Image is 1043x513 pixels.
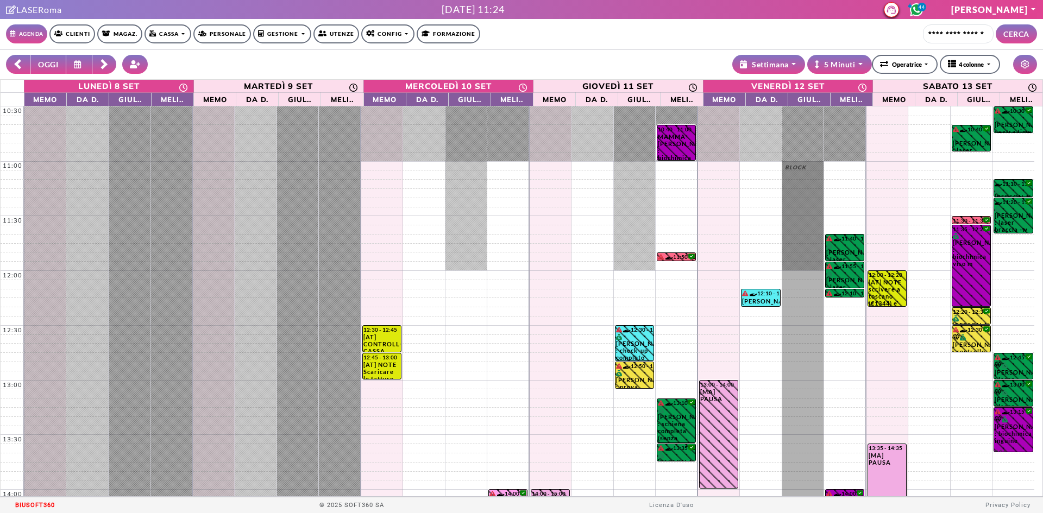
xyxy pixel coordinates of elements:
[239,94,275,104] span: Da D.
[995,187,1003,193] i: PAGATO
[995,382,1001,387] i: Il cliente ha degli insoluti
[197,94,233,104] span: Memo
[536,94,573,104] span: Memo
[78,81,140,91] div: lunedì 8 set
[363,326,400,333] div: 12:30 - 12:45
[363,361,400,379] div: [AT] NOTE Scaricare le fatture estere di meta e indeed e inviarle a trincia
[751,81,825,91] div: venerdì 12 set
[281,94,318,104] span: Giul..
[533,80,703,92] a: 11 settembre 2025
[953,327,959,332] i: Il cliente ha degli insoluti
[869,452,906,466] div: [MA] PAUSA
[1,217,24,224] div: 11:30
[658,254,664,259] i: Il cliente ha degli insoluti
[616,370,654,388] div: [PERSON_NAME] : prova impulso
[995,416,1002,423] i: Categoria cliente: Diamante
[616,363,622,369] i: Il cliente ha degli insoluti
[361,24,414,43] a: Config
[953,217,991,223] div: 11:30 - 11:35
[193,24,251,43] a: Personale
[826,270,863,288] div: [PERSON_NAME] : laser cosce
[24,80,194,92] a: 8 settembre 2025
[873,80,1042,92] a: 13 settembre 2025
[740,59,789,70] div: Settimana
[918,94,954,104] span: Da D.
[658,452,695,461] div: [PERSON_NAME] : orecchie
[489,491,495,496] i: Il cliente ha degli insoluti
[649,502,694,509] a: Licenza D'uso
[616,327,622,332] i: Il cliente ha degli insoluti
[785,164,821,174] div: BLOCK
[6,24,47,43] a: Agenda
[995,381,1032,388] div: 13:00 - 13:15
[144,24,191,43] a: Cassa
[582,81,654,91] div: giovedì 11 set
[324,94,360,104] span: Meli..
[616,334,654,360] div: [PERSON_NAME] : check-up completo
[409,94,445,104] span: Da D.
[621,94,657,104] span: Giul..
[700,388,737,402] div: [MA] PAUSA
[876,94,912,104] span: Memo
[706,94,743,104] span: Memo
[953,126,990,133] div: 10:40 - 10:55
[749,94,785,104] span: Da D.
[953,334,990,352] div: [PERSON_NAME] : controllo zona
[826,290,832,296] i: Il cliente ha degli insoluti
[826,270,834,276] i: PAGATO
[616,370,624,376] i: PAGATO
[826,243,834,249] i: PAGATO
[253,24,311,43] a: Gestione
[826,235,863,242] div: 11:40 - 11:55
[826,236,832,241] i: Il cliente ha degli insoluti
[953,315,990,324] div: [PERSON_NAME] : prova impulso
[489,490,526,497] div: 14:00 - 14:30
[826,263,832,269] i: Il cliente ha degli insoluti
[923,24,994,43] input: Cerca cliente...
[658,445,695,452] div: 13:35 - 13:45
[953,334,960,341] i: Categoria cliente: Diamante
[70,94,106,104] span: Da D.
[6,4,62,15] a: Clicca per andare alla pagina di firmaLASERoma
[995,180,1032,187] div: 11:10 - 11:20
[1,490,24,498] div: 14:00
[995,362,1032,379] div: [PERSON_NAME] : laser cosce
[27,94,64,104] span: Memo
[995,444,1032,478] span: non spostare! preso per sole
[1,381,24,389] div: 13:00
[1002,389,1010,395] i: PAGATO
[313,24,359,43] a: Utenze
[953,315,961,321] i: PAGATO
[953,126,959,132] i: Il cliente ha degli insoluti
[833,94,870,104] span: Meli..
[658,400,695,407] div: 13:10 - 13:35
[742,297,780,306] div: [PERSON_NAME] : foto - controllo *da remoto* tramite foto
[658,407,695,442] div: [PERSON_NAME] : schiena completa (senza deltoidi)
[363,354,400,360] div: 12:45 - 13:00
[658,445,664,451] i: Il cliente ha degli insoluti
[700,381,737,388] div: 13:00 - 14:00
[953,233,961,239] i: PAGATO
[364,80,533,92] a: 10 settembre 2025
[122,55,148,74] button: Crea nuovo contatto rapido
[97,24,142,43] a: Magaz.
[1,162,24,169] div: 11:00
[658,407,666,413] i: PAGATO
[953,233,990,270] div: [PERSON_NAME] : biochimica viso m
[1002,416,1010,422] i: PAGATO
[826,290,879,296] div: 12:10 - 12:15
[1,271,24,279] div: 12:00
[367,94,403,104] span: Memo
[995,389,1002,396] i: Categoria cliente: Diamante
[417,24,480,43] a: Formazione
[995,107,1032,115] div: 10:30 - 10:45
[995,187,1032,197] div: [PERSON_NAME] : laser inguine completo
[923,81,992,91] div: sabato 13 set
[1002,362,1010,368] i: PAGATO
[616,334,624,340] i: PAGATO
[405,81,492,91] div: mercoledì 10 set
[953,326,990,333] div: 12:30 - 12:45
[996,24,1037,43] button: CERCA
[869,445,906,451] div: 13:35 - 14:35
[703,80,873,92] a: 12 settembre 2025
